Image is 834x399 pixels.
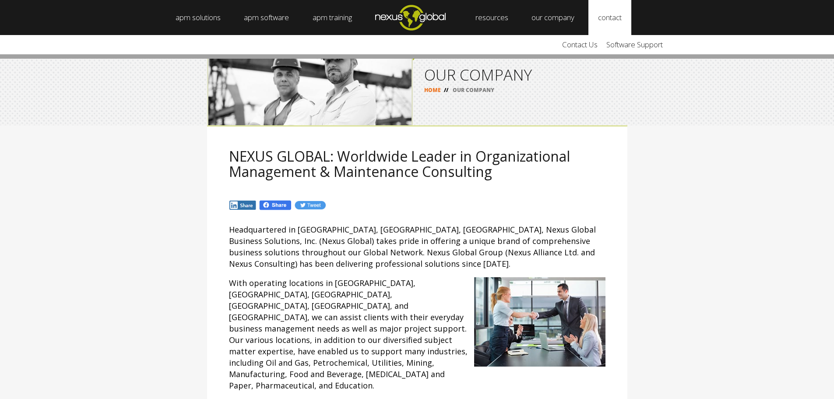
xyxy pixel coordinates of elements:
[229,278,468,391] span: With operating locations in [GEOGRAPHIC_DATA], [GEOGRAPHIC_DATA], [GEOGRAPHIC_DATA], [GEOGRAPHIC_...
[424,86,441,94] a: HOME
[229,148,605,179] h2: NEXUS GLOBAL: Worldwide Leader in Organizational Management & Maintenance Consulting
[229,200,257,210] img: In.jpg
[259,200,292,211] img: Fb.png
[424,67,616,82] h1: OUR COMPANY
[602,35,667,54] a: Software Support
[474,277,605,367] img: iStock_000019435510XSmall
[441,86,451,94] span: //
[294,200,326,210] img: Tw.jpg
[558,35,602,54] a: Contact Us
[229,224,596,269] span: Headquartered in [GEOGRAPHIC_DATA], [GEOGRAPHIC_DATA], [GEOGRAPHIC_DATA], Nexus Global Business S...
